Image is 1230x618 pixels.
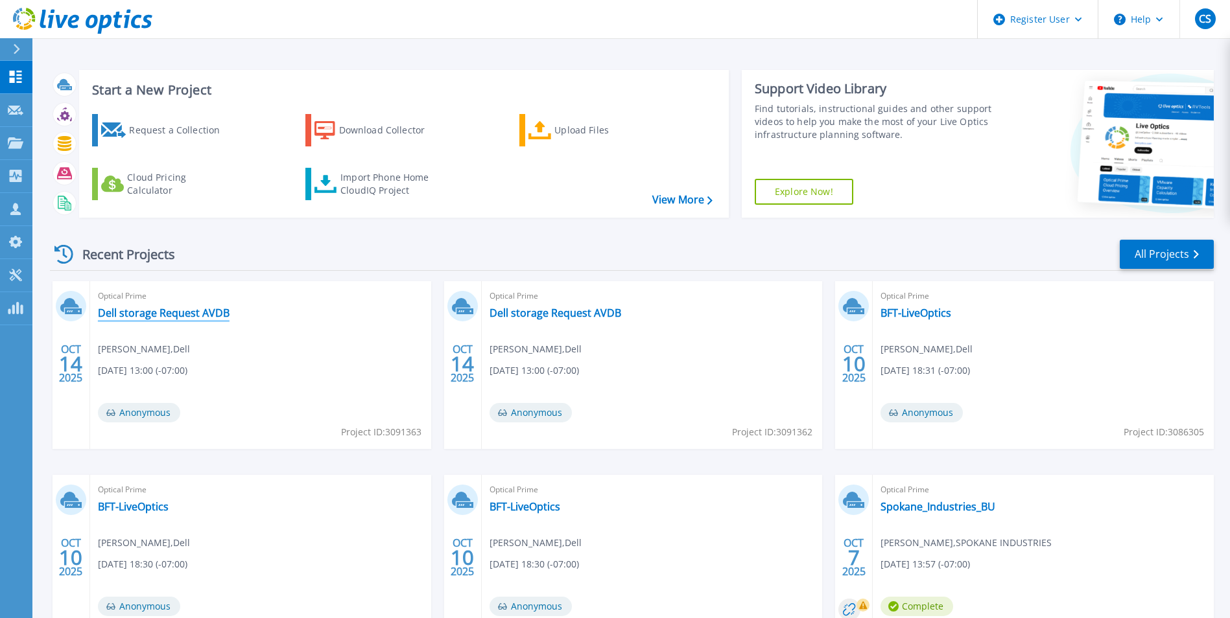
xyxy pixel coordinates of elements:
[98,557,187,571] span: [DATE] 18:30 (-07:00)
[98,342,190,356] span: [PERSON_NAME] , Dell
[98,403,180,422] span: Anonymous
[1124,425,1204,439] span: Project ID: 3086305
[1120,240,1214,269] a: All Projects
[339,117,443,143] div: Download Collector
[881,342,973,356] span: [PERSON_NAME] , Dell
[755,179,853,205] a: Explore Now!
[755,102,995,141] div: Find tutorials, instructional guides and other support videos to help you make the most of your L...
[59,552,82,563] span: 10
[755,80,995,97] div: Support Video Library
[341,425,421,439] span: Project ID: 3091363
[340,171,442,197] div: Import Phone Home CloudIQ Project
[1199,14,1211,24] span: CS
[881,557,970,571] span: [DATE] 13:57 (-07:00)
[58,534,83,581] div: OCT 2025
[98,289,423,303] span: Optical Prime
[450,534,475,581] div: OCT 2025
[652,194,713,206] a: View More
[92,168,237,200] a: Cloud Pricing Calculator
[881,289,1206,303] span: Optical Prime
[451,552,474,563] span: 10
[98,363,187,378] span: [DATE] 13:00 (-07:00)
[490,306,621,319] a: Dell storage Request AVDB
[490,597,572,616] span: Anonymous
[842,340,866,387] div: OCT 2025
[98,306,230,319] a: Dell storage Request AVDB
[127,171,231,197] div: Cloud Pricing Calculator
[490,557,579,571] span: [DATE] 18:30 (-07:00)
[881,597,953,616] span: Complete
[98,483,423,497] span: Optical Prime
[490,483,815,497] span: Optical Prime
[881,500,995,513] a: Spokane_Industries_BU
[451,358,474,369] span: 14
[129,117,233,143] div: Request a Collection
[842,534,866,581] div: OCT 2025
[490,536,582,550] span: [PERSON_NAME] , Dell
[59,358,82,369] span: 14
[450,340,475,387] div: OCT 2025
[490,289,815,303] span: Optical Prime
[881,363,970,378] span: [DATE] 18:31 (-07:00)
[50,238,193,270] div: Recent Projects
[881,483,1206,497] span: Optical Prime
[519,114,664,146] a: Upload Files
[490,403,572,422] span: Anonymous
[98,536,190,550] span: [PERSON_NAME] , Dell
[848,552,860,563] span: 7
[58,340,83,387] div: OCT 2025
[881,403,963,422] span: Anonymous
[98,500,169,513] a: BFT-LiveOptics
[490,363,579,378] span: [DATE] 13:00 (-07:00)
[732,425,812,439] span: Project ID: 3091362
[490,342,582,356] span: [PERSON_NAME] , Dell
[305,114,450,146] a: Download Collector
[98,597,180,616] span: Anonymous
[842,358,866,369] span: 10
[881,306,951,319] a: BFT-LiveOptics
[881,536,1052,550] span: [PERSON_NAME] , SPOKANE INDUSTRIES
[92,83,712,97] h3: Start a New Project
[490,500,560,513] a: BFT-LiveOptics
[92,114,237,146] a: Request a Collection
[554,117,658,143] div: Upload Files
